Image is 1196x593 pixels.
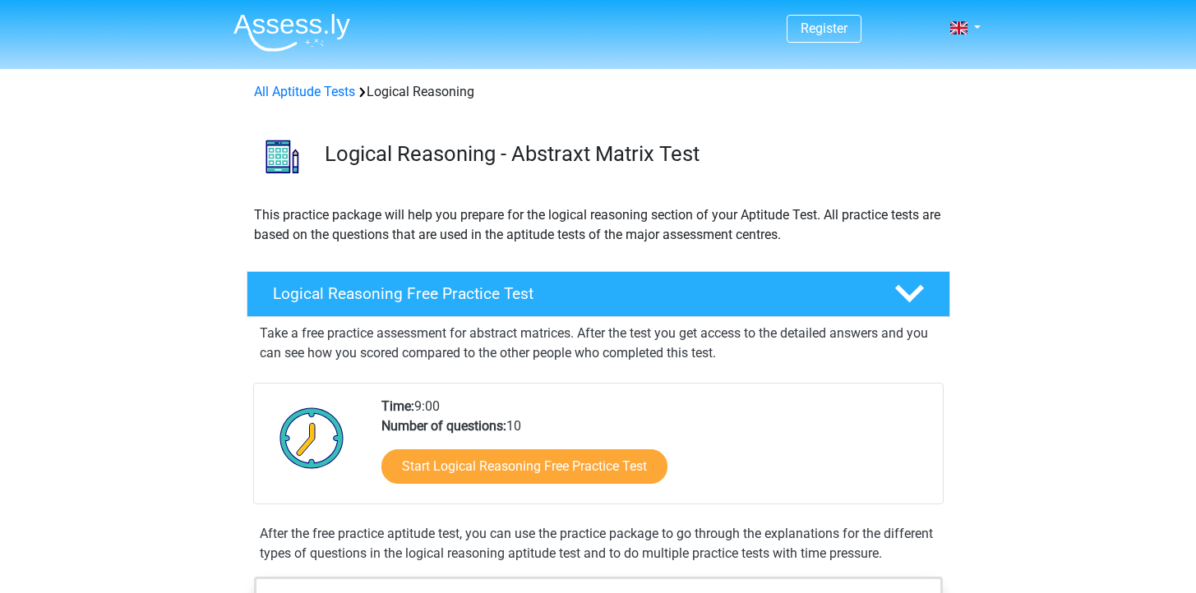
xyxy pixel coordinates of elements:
a: All Aptitude Tests [254,84,355,99]
div: After the free practice aptitude test, you can use the practice package to go through the explana... [253,524,944,563]
b: Number of questions: [381,418,506,434]
a: Register [801,21,847,36]
h3: Logical Reasoning - Abstraxt Matrix Test [325,141,937,167]
img: logical reasoning [247,122,317,191]
a: Logical Reasoning Free Practice Test [240,271,957,317]
p: Take a free practice assessment for abstract matrices. After the test you get access to the detai... [260,324,937,363]
div: Logical Reasoning [247,82,949,102]
b: Time: [381,398,414,414]
img: Assessly [233,13,350,52]
h4: Logical Reasoning Free Practice Test [273,284,868,303]
a: Start Logical Reasoning Free Practice Test [381,449,667,484]
div: 9:00 10 [369,397,942,503]
p: This practice package will help you prepare for the logical reasoning section of your Aptitude Te... [254,205,943,245]
img: Clock [270,397,353,479]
